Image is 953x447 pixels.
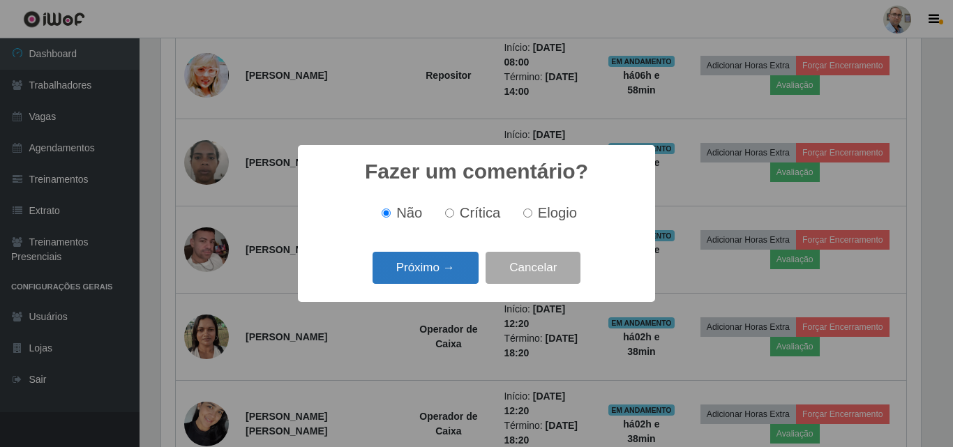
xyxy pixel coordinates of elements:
[486,252,580,285] button: Cancelar
[523,209,532,218] input: Elogio
[382,209,391,218] input: Não
[396,205,422,220] span: Não
[460,205,501,220] span: Crítica
[365,159,588,184] h2: Fazer um comentário?
[538,205,577,220] span: Elogio
[445,209,454,218] input: Crítica
[373,252,479,285] button: Próximo →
